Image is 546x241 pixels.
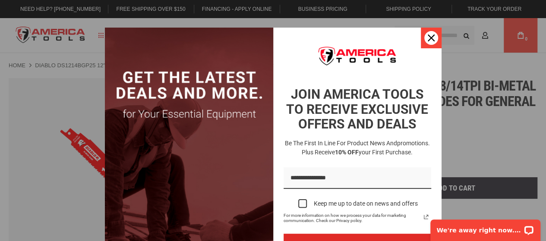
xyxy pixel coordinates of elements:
[421,212,431,222] svg: link icon
[302,140,430,156] span: promotions. Plus receive your first purchase.
[425,214,546,241] iframe: LiveChat chat widget
[335,149,359,156] strong: 10% OFF
[282,139,433,157] h3: Be the first in line for product news and
[314,200,418,207] div: Keep me up to date on news and offers
[421,28,442,48] button: Close
[286,87,428,131] strong: JOIN AMERICA TOOLS TO RECEIVE EXCLUSIVE OFFERS AND DEALS
[428,34,435,41] svg: close icon
[284,213,421,223] span: For more information on how we process your data for marketing communication. Check our Privacy p...
[421,212,431,222] a: Read our Privacy Policy
[284,167,431,189] input: Email field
